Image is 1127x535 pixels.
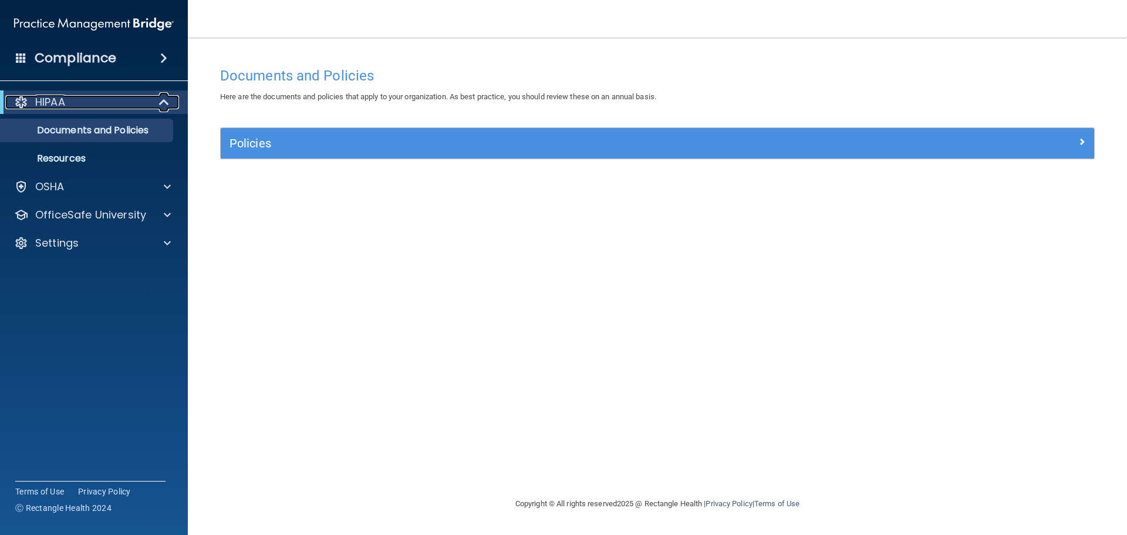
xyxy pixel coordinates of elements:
[14,208,171,222] a: OfficeSafe University
[754,499,799,508] a: Terms of Use
[8,153,168,164] p: Resources
[14,180,171,194] a: OSHA
[443,485,872,523] div: Copyright © All rights reserved 2025 @ Rectangle Health | |
[35,236,79,250] p: Settings
[14,95,170,109] a: HIPAA
[14,12,174,36] img: PMB logo
[35,180,65,194] p: OSHA
[230,137,867,150] h5: Policies
[35,50,116,66] h4: Compliance
[706,499,752,508] a: Privacy Policy
[220,92,656,101] span: Here are the documents and policies that apply to your organization. As best practice, you should...
[35,208,146,222] p: OfficeSafe University
[230,134,1085,153] a: Policies
[220,68,1095,83] h4: Documents and Policies
[15,486,64,497] a: Terms of Use
[8,125,168,136] p: Documents and Policies
[14,236,171,250] a: Settings
[78,486,131,497] a: Privacy Policy
[15,502,112,514] span: Ⓒ Rectangle Health 2024
[35,95,65,109] p: HIPAA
